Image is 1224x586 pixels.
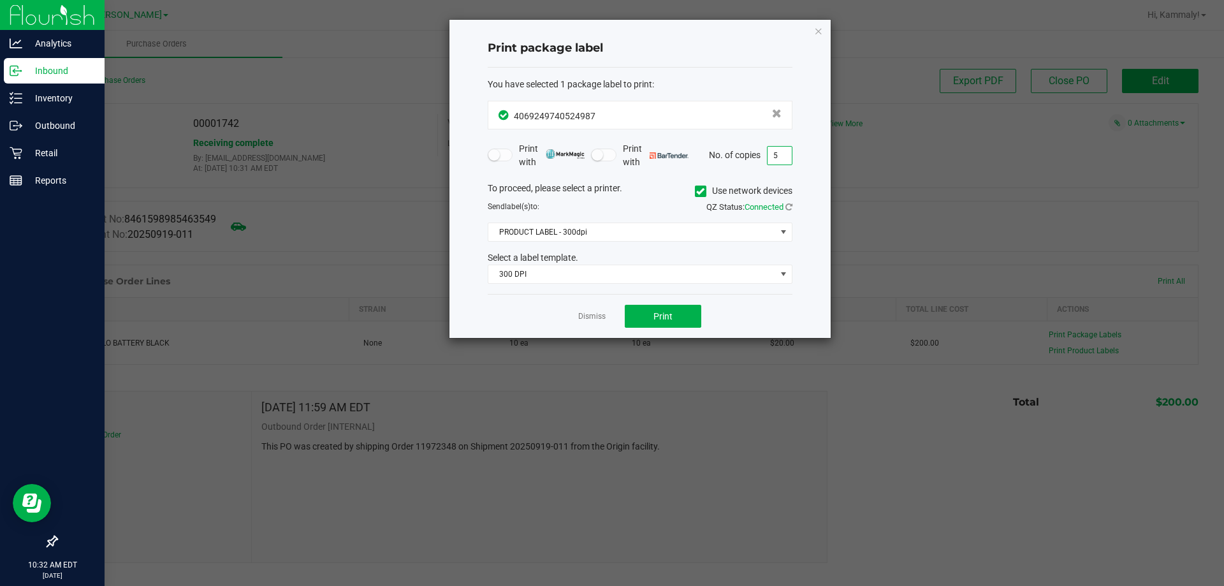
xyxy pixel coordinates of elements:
label: Use network devices [695,184,792,198]
div: : [488,78,792,91]
span: 4069249740524987 [514,111,595,121]
span: Print with [623,142,688,169]
inline-svg: Outbound [10,119,22,132]
span: label(s) [505,202,530,211]
span: Print with [519,142,585,169]
p: Inventory [22,91,99,106]
p: Analytics [22,36,99,51]
div: Select a label template. [478,251,802,265]
p: Reports [22,173,99,188]
span: You have selected 1 package label to print [488,79,652,89]
div: To proceed, please select a printer. [478,182,802,201]
inline-svg: Retail [10,147,22,159]
span: Send to: [488,202,539,211]
span: QZ Status: [706,202,792,212]
span: No. of copies [709,149,761,159]
span: 300 DPI [488,265,776,283]
p: Retail [22,145,99,161]
p: [DATE] [6,571,99,580]
inline-svg: Inbound [10,64,22,77]
a: Dismiss [578,311,606,322]
p: 10:32 AM EDT [6,559,99,571]
span: PRODUCT LABEL - 300dpi [488,223,776,241]
p: Inbound [22,63,99,78]
p: Outbound [22,118,99,133]
iframe: Resource center [13,484,51,522]
inline-svg: Inventory [10,92,22,105]
span: Print [653,311,673,321]
span: Connected [745,202,783,212]
inline-svg: Reports [10,174,22,187]
inline-svg: Analytics [10,37,22,50]
span: In Sync [499,108,511,122]
img: bartender.png [650,152,688,159]
h4: Print package label [488,40,792,57]
img: mark_magic_cybra.png [546,149,585,159]
button: Print [625,305,701,328]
